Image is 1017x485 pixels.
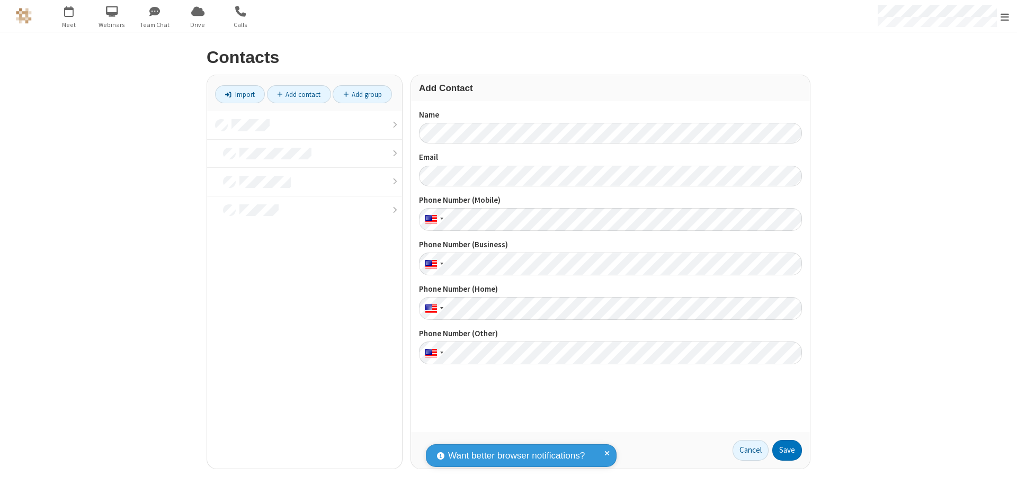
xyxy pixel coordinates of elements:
span: Webinars [92,20,132,30]
span: Want better browser notifications? [448,449,585,463]
div: United States: + 1 [419,253,447,275]
span: Meet [49,20,89,30]
div: United States: + 1 [419,208,447,231]
label: Phone Number (Home) [419,283,802,295]
label: Email [419,151,802,164]
h2: Contacts [207,48,810,67]
label: Phone Number (Business) [419,239,802,251]
span: Team Chat [135,20,175,30]
button: Save [772,440,802,461]
span: Calls [221,20,261,30]
label: Name [419,109,802,121]
label: Phone Number (Mobile) [419,194,802,206]
label: Phone Number (Other) [419,328,802,340]
span: Drive [178,20,218,30]
img: QA Selenium DO NOT DELETE OR CHANGE [16,8,32,24]
a: Add contact [267,85,331,103]
a: Import [215,85,265,103]
div: United States: + 1 [419,297,447,320]
h3: Add Contact [419,83,802,93]
a: Cancel [733,440,769,461]
a: Add group [333,85,392,103]
div: United States: + 1 [419,342,447,364]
